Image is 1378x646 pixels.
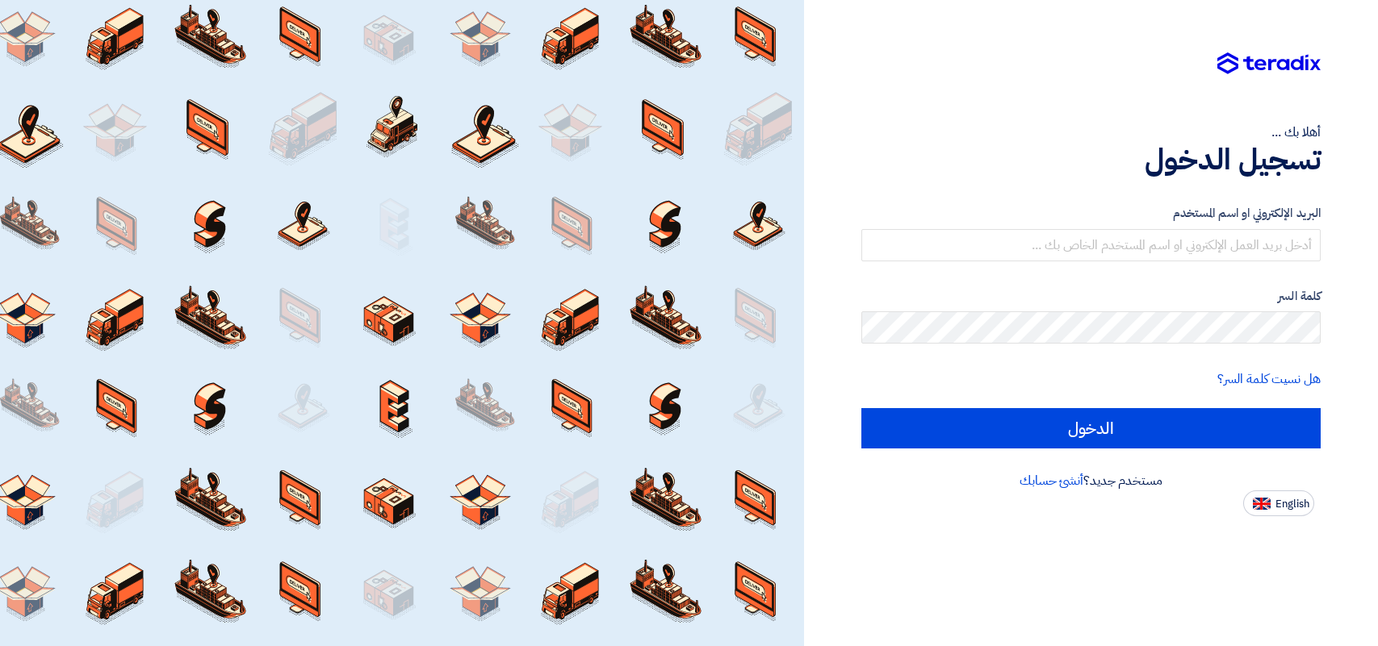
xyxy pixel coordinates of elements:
img: en-US.png [1253,498,1271,510]
a: هل نسيت كلمة السر؟ [1217,369,1321,389]
img: Teradix logo [1217,52,1321,75]
span: English [1275,498,1309,510]
h1: تسجيل الدخول [861,142,1321,177]
div: مستخدم جديد؟ [861,471,1321,490]
a: أنشئ حسابك [1020,471,1083,490]
label: البريد الإلكتروني او اسم المستخدم [861,204,1321,223]
div: أهلا بك ... [861,123,1321,142]
input: أدخل بريد العمل الإلكتروني او اسم المستخدم الخاص بك ... [861,229,1321,261]
input: الدخول [861,408,1321,448]
button: English [1243,490,1314,516]
label: كلمة السر [861,287,1321,306]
